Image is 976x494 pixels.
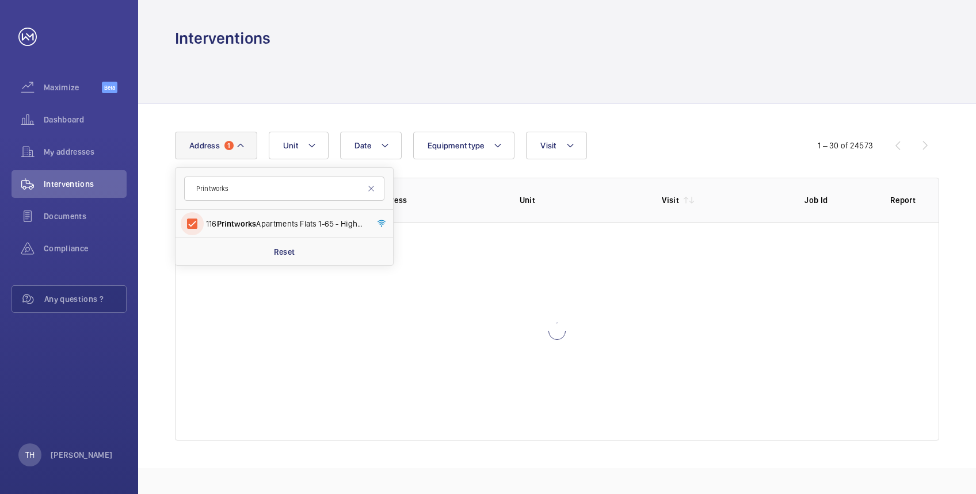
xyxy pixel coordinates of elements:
[805,194,872,206] p: Job Id
[44,210,127,222] span: Documents
[428,141,485,150] span: Equipment type
[184,177,384,201] input: Search by address
[175,28,270,49] h1: Interventions
[283,141,298,150] span: Unit
[51,449,113,461] p: [PERSON_NAME]
[274,246,295,258] p: Reset
[175,132,257,159] button: Address1
[44,82,102,93] span: Maximize
[890,194,916,206] p: Report
[818,140,873,151] div: 1 – 30 of 24573
[189,141,220,150] span: Address
[206,218,364,229] span: 116 Apartments Flats 1-65 - High Risk Building - 116 [STREET_ADDRESS]
[540,141,556,150] span: Visit
[526,132,586,159] button: Visit
[224,141,234,150] span: 1
[377,194,501,206] p: Address
[25,449,35,461] p: TH
[102,82,117,93] span: Beta
[44,146,127,158] span: My addresses
[662,194,679,206] p: Visit
[340,132,402,159] button: Date
[44,293,126,305] span: Any questions ?
[520,194,644,206] p: Unit
[44,114,127,125] span: Dashboard
[354,141,371,150] span: Date
[44,178,127,190] span: Interventions
[269,132,329,159] button: Unit
[413,132,515,159] button: Equipment type
[217,219,257,228] span: Printworks
[44,243,127,254] span: Compliance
